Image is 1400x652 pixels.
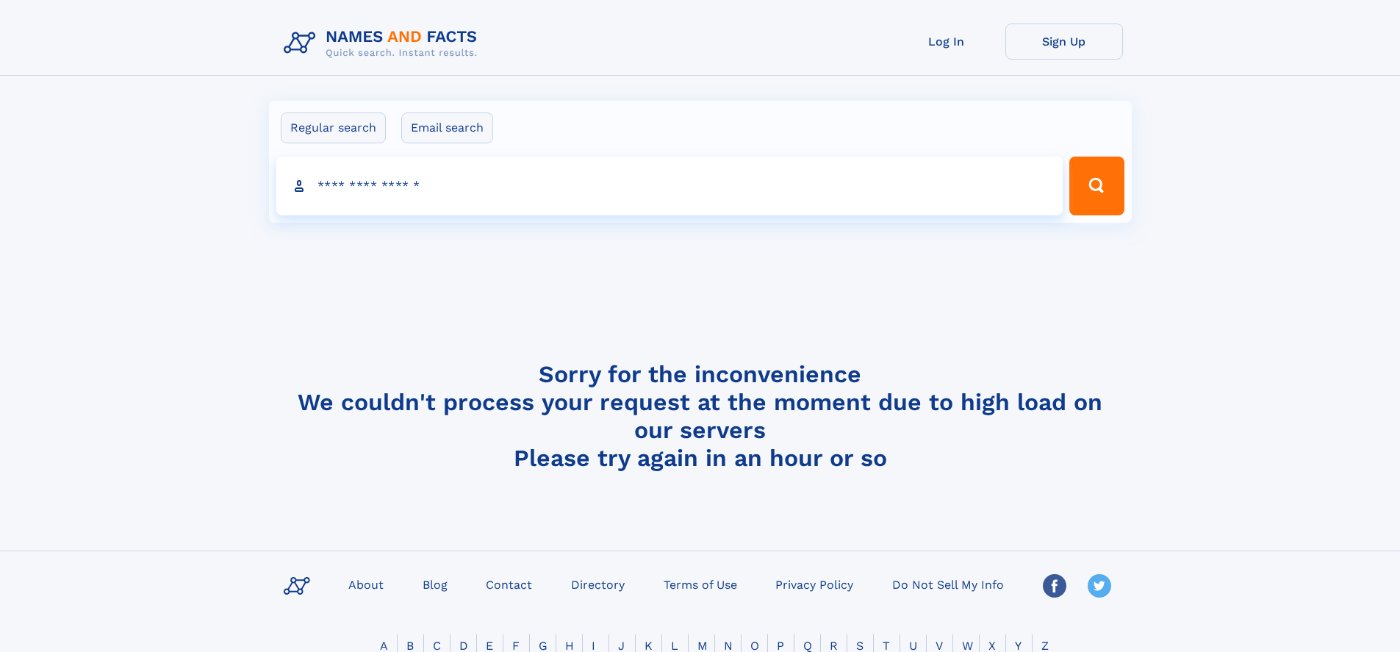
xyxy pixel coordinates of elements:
img: Twitter [1088,574,1111,598]
a: Directory [565,573,631,595]
a: Sign Up [1005,24,1123,60]
input: search input [276,157,1063,215]
a: About [342,573,390,595]
img: Logo Names and Facts [278,24,489,63]
a: Terms of Use [658,573,743,595]
a: Blog [417,573,453,595]
a: Contact [480,573,538,595]
a: Log In [888,24,1005,60]
button: Search Button [1069,157,1124,215]
img: Facebook [1043,574,1066,598]
h4: Sorry for the inconvenience We couldn't process your request at the moment due to high load on ou... [278,360,1123,472]
label: Email search [401,112,493,143]
a: Privacy Policy [769,573,859,595]
label: Regular search [281,112,386,143]
a: Do Not Sell My Info [886,573,1010,595]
